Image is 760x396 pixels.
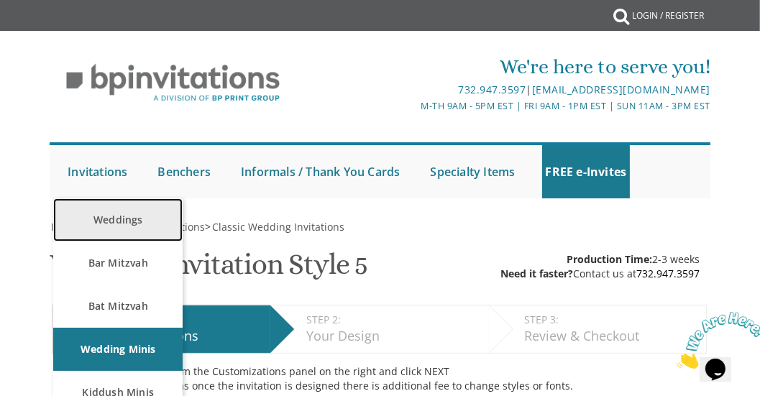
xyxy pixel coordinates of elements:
div: STEP 2: [306,313,481,327]
a: Weddings [53,198,183,241]
span: Production Time: [567,252,652,266]
div: M-Th 9am - 5pm EST | Fri 9am - 1pm EST | Sun 11am - 3pm EST [270,98,710,114]
a: Bar Mitzvah [53,241,183,285]
div: STEP 3: [525,313,699,327]
a: Informals / Thank You Cards [237,145,403,198]
a: Specialty Items [427,145,519,198]
a: 732.947.3597 [636,267,700,280]
a: Bat Mitzvah [53,285,183,328]
a: Wedding Minis [53,328,183,371]
span: > [205,220,344,234]
div: We're here to serve you! [270,52,710,81]
span: Invitations [51,220,101,234]
div: | [270,81,710,98]
a: 732.947.3597 [458,83,526,96]
h1: Wedding Invitation Style 5 [50,249,367,291]
a: Invitations [50,220,101,234]
a: [EMAIL_ADDRESS][DOMAIN_NAME] [532,83,710,96]
a: Benchers [154,145,214,198]
div: Make your selections from the Customizations panel on the right and click NEXT Please choose care... [63,364,695,393]
span: Need it faster? [500,267,573,280]
img: BP Invitation Loft [50,53,296,113]
iframe: chat widget [671,306,760,374]
img: Chat attention grabber [6,6,95,63]
div: Review & Checkout [525,327,699,346]
span: Classic Wedding Invitations [212,220,344,234]
a: FREE e-Invites [542,145,631,198]
div: 2-3 weeks Contact us at [500,252,700,281]
a: Classic Wedding Invitations [211,220,344,234]
div: Your Design [306,327,481,346]
a: Invitations [64,145,131,198]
